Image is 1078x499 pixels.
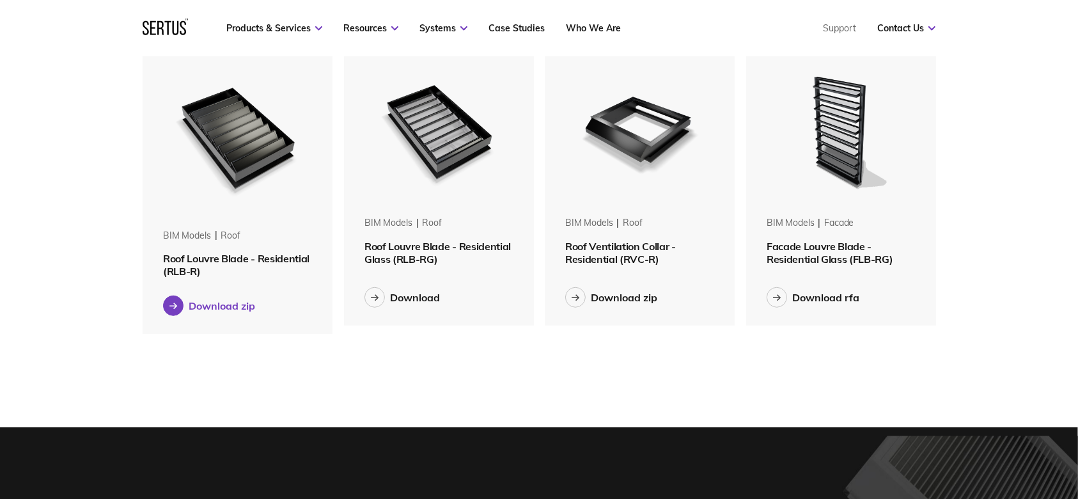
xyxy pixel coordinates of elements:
div: facade [824,217,854,230]
div: BIM Models [364,217,412,230]
button: Download rfa [767,287,859,308]
div: roof [623,217,642,230]
a: Products & Services [226,22,322,34]
a: Resources [343,22,398,34]
a: Contact Us [877,22,935,34]
span: Roof Ventilation Collar - Residential (RVC-R) [565,240,676,265]
div: Download zip [189,299,255,312]
div: roof [422,217,441,230]
button: Download zip [565,287,657,308]
div: BIM Models [767,217,815,230]
div: Download [390,291,440,304]
div: BIM Models [163,230,211,242]
div: roof [221,230,240,242]
span: Roof Louvre Blade - Residential Glass (RLB-RG) [364,240,511,265]
a: Who We Are [566,22,621,34]
div: Download rfa [792,291,859,304]
div: Download zip [591,291,657,304]
a: Support [823,22,856,34]
a: Case Studies [488,22,545,34]
div: BIM Models [565,217,613,230]
iframe: Chat Widget [848,351,1078,499]
button: Download zip [163,296,255,316]
span: Facade Louvre Blade - Residential Glass (FLB-RG) [767,240,893,265]
span: Roof Louvre Blade - Residential (RLB-R) [163,252,309,278]
a: Systems [419,22,467,34]
button: Download [364,287,440,308]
